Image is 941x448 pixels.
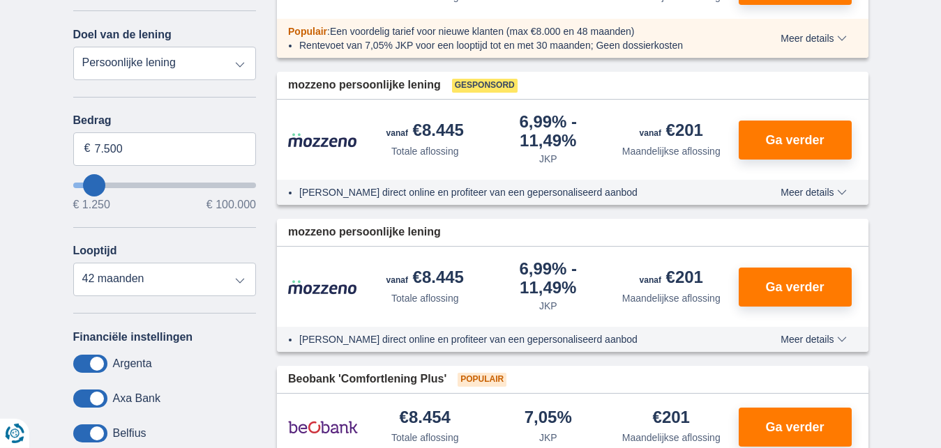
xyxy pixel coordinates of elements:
span: € 1.250 [73,199,110,210]
span: Ga verder [765,421,824,433]
div: Maandelijkse aflossing [622,144,721,158]
button: Ga verder [739,121,852,160]
span: Gesponsord [452,79,518,93]
span: Ga verder [765,281,824,293]
div: 6,99% [492,261,605,296]
span: Populair [288,26,327,37]
div: : [277,24,741,38]
span: mozzeno persoonlijke lening [288,224,441,240]
div: €8.445 [386,269,464,288]
span: Meer details [781,33,846,43]
div: Totale aflossing [391,144,459,158]
button: Meer details [770,334,857,345]
span: Een voordelig tarief voor nieuwe klanten (max €8.000 en 48 maanden) [330,26,635,37]
li: [PERSON_NAME] direct online en profiteer van een gepersonaliseerd aanbod [299,185,730,199]
div: €8.445 [386,122,464,141]
img: product.pl.alt Mozzeno [288,132,358,148]
button: Ga verder [739,408,852,447]
label: Financiële instellingen [73,331,193,343]
label: Argenta [113,357,152,370]
div: JKP [539,431,557,445]
span: Meer details [781,187,846,197]
div: JKP [539,152,557,166]
span: Ga verder [765,134,824,146]
span: mozzeno persoonlijke lening [288,77,441,93]
div: €8.454 [400,409,451,428]
li: Rentevoet van 7,05% JKP voor een looptijd tot en met 30 maanden; Geen dossierkosten [299,38,730,52]
span: Beobank 'Comfortlening Plus' [288,371,446,387]
label: Looptijd [73,245,117,257]
div: €201 [640,269,703,288]
span: Meer details [781,334,846,344]
div: Maandelijkse aflossing [622,431,721,445]
div: JKP [539,299,557,313]
li: [PERSON_NAME] direct online en profiteer van een gepersonaliseerd aanbod [299,332,730,346]
div: 6,99% [492,114,605,149]
input: wantToBorrow [73,183,257,188]
img: product.pl.alt Beobank [288,410,358,445]
div: Maandelijkse aflossing [622,291,721,305]
div: €201 [640,122,703,141]
span: Populair [458,373,506,387]
label: Bedrag [73,114,257,127]
div: €201 [653,409,690,428]
span: € 100.000 [206,199,256,210]
div: Totale aflossing [391,431,459,445]
label: Axa Bank [113,392,160,405]
label: Belfius [113,427,146,440]
div: 7,05% [525,409,572,428]
span: € [84,141,91,157]
button: Meer details [770,33,857,44]
div: Totale aflossing [391,291,459,305]
button: Ga verder [739,268,852,307]
label: Doel van de lening [73,29,172,41]
button: Meer details [770,187,857,198]
img: product.pl.alt Mozzeno [288,279,358,295]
